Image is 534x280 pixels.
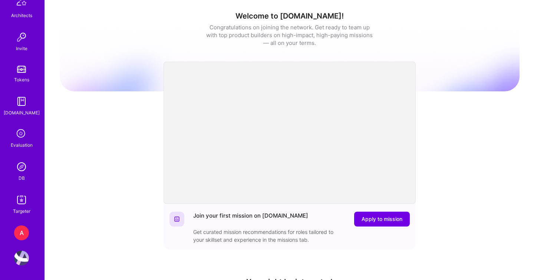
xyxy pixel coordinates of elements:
div: [DOMAIN_NAME] [4,109,40,117]
button: Apply to mission [354,212,410,227]
img: Website [174,216,180,222]
div: Architects [11,12,32,19]
span: Apply to mission [362,215,402,223]
iframe: video [164,62,416,204]
a: A [12,225,31,240]
div: Get curated mission recommendations for roles tailored to your skillset and experience in the mis... [193,228,342,244]
div: DB [19,174,25,182]
a: User Avatar [12,251,31,266]
h1: Welcome to [DOMAIN_NAME]! [60,12,520,20]
i: icon SelectionTeam [14,127,29,141]
div: Congratulations on joining the network. Get ready to team up with top product builders on high-im... [206,23,373,47]
img: Admin Search [14,159,29,174]
img: guide book [14,94,29,109]
div: Tokens [14,76,29,84]
div: A [14,225,29,240]
div: Join your first mission on [DOMAIN_NAME] [193,212,308,227]
img: Invite [14,30,29,45]
img: User Avatar [14,251,29,266]
div: Targeter [13,207,30,215]
img: Skill Targeter [14,192,29,207]
img: tokens [17,66,26,73]
div: Evaluation [11,141,33,149]
div: Invite [16,45,27,52]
